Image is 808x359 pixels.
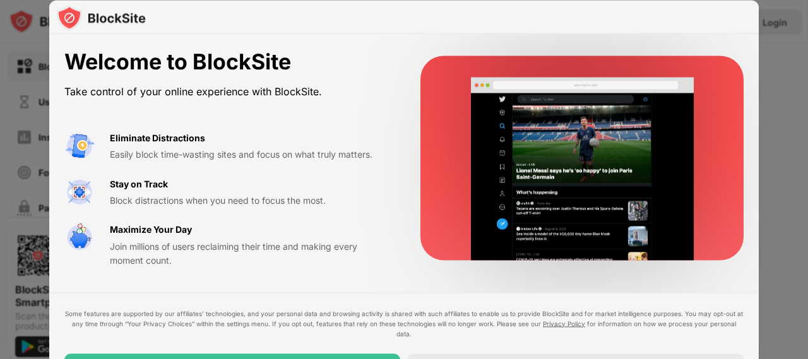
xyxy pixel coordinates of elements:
div: Easily block time-wasting sites and focus on what truly matters. [110,148,390,162]
div: Some features are supported by our affiliates’ technologies, and your personal data and browsing ... [64,308,744,338]
img: value-avoid-distractions.svg [64,131,95,161]
div: Join millions of users reclaiming their time and making every moment count. [110,239,390,268]
div: Eliminate Distractions [110,131,205,144]
img: value-focus.svg [64,177,95,207]
a: Privacy Policy [543,319,585,327]
img: value-safe-time.svg [64,223,95,253]
div: Maximize Your Day [110,223,192,237]
img: logo-blocksite.svg [57,5,146,30]
div: Block distractions when you need to focus the most. [110,193,390,207]
div: Take control of your online experience with BlockSite. [64,82,390,100]
div: Stay on Track [110,177,168,191]
div: Welcome to BlockSite [64,49,390,75]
